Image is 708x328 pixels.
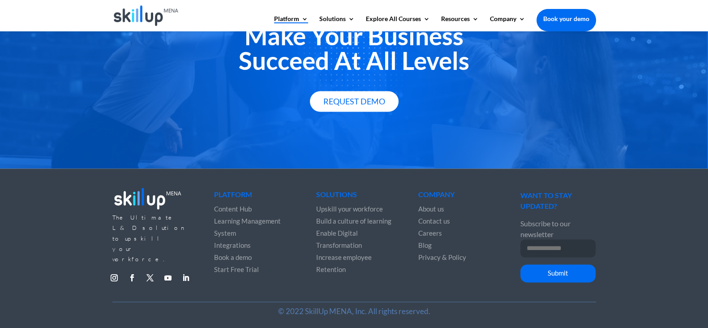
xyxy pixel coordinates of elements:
[418,241,432,249] a: Blog
[520,218,596,239] p: Subscribe to our newsletter
[125,271,139,285] a: Follow on Facebook
[548,269,568,277] span: Submit
[214,253,252,261] a: Book a demo
[114,5,179,26] img: Skillup Mena
[310,91,399,112] a: Request Demo
[316,191,391,203] h4: Solutions
[214,205,252,213] a: Content Hub
[418,253,466,261] a: Privacy & Policy
[214,241,251,249] a: Integrations
[112,306,596,316] p: © 2022 SkillUp MENA, Inc. All rights reserved.
[366,16,430,31] a: Explore All Courses
[112,214,186,263] span: The Ultimate L&D solution to upskill your workforce.
[112,185,183,211] img: footer_logo
[418,217,450,225] a: Contact us
[316,217,391,225] a: Build a culture of learning
[319,16,355,31] a: Solutions
[316,253,372,273] a: Increase employee Retention
[520,264,596,282] button: Submit
[536,9,596,29] a: Book your demo
[418,229,442,237] a: Careers
[418,205,444,213] a: About us
[441,16,479,31] a: Resources
[316,229,362,249] a: Enable Digital Transformation
[274,16,308,31] a: Platform
[316,205,383,213] a: Upskill your workforce
[107,271,121,285] a: Follow on Instagram
[490,16,525,31] a: Company
[179,271,193,285] a: Follow on LinkedIn
[214,265,259,273] a: Start Free Trial
[214,217,281,237] a: Learning Management System
[161,271,175,285] a: Follow on Youtube
[214,191,289,203] h4: Platform
[559,231,708,328] iframe: Chat Widget
[418,191,493,203] h4: Company
[143,271,157,285] a: Follow on X
[520,191,572,210] span: WANT TO STAY UPDATED?
[112,24,596,78] h2: Make Your Business Succeed At All Levels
